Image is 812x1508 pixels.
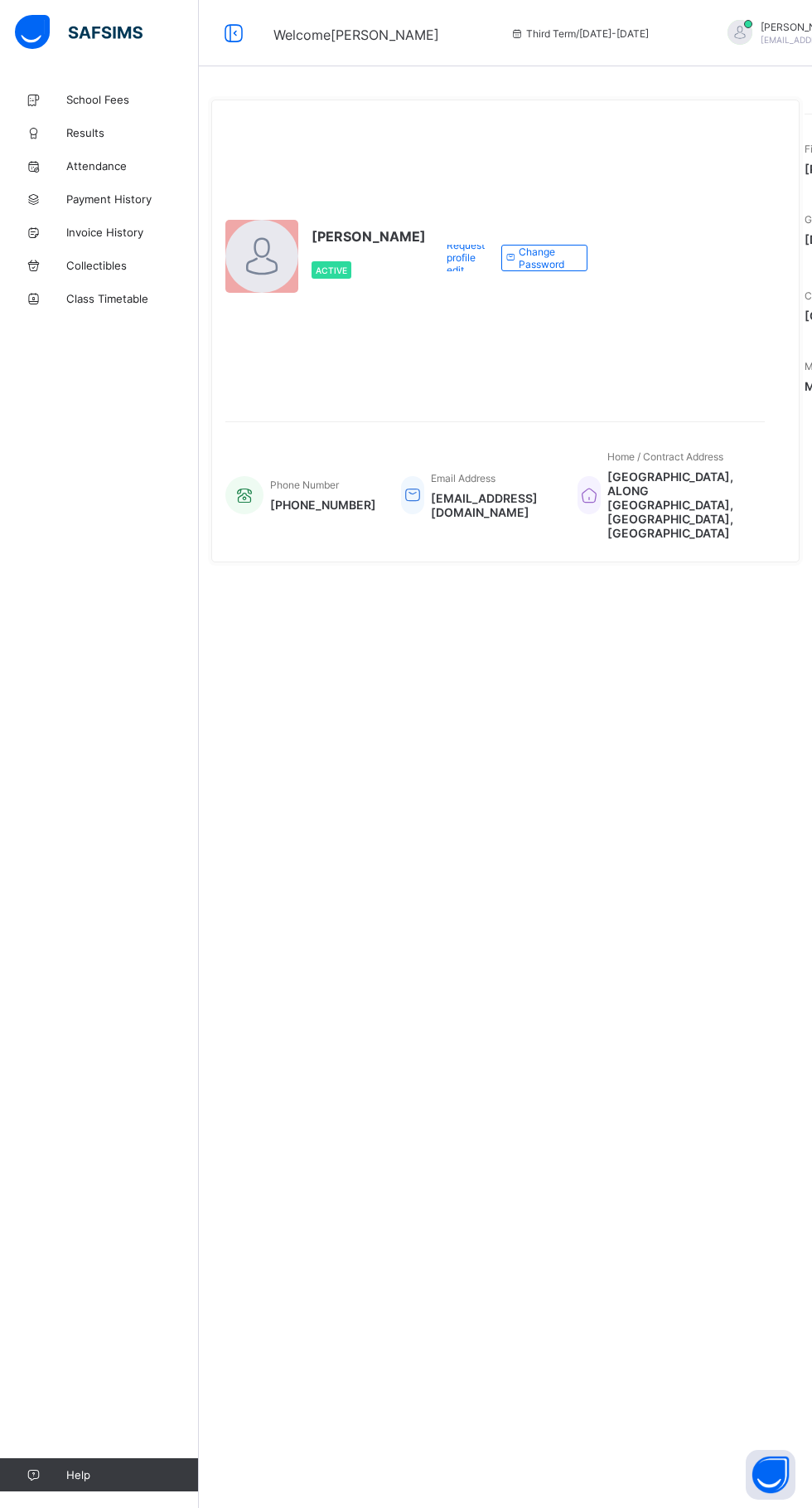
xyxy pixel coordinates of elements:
span: Results [66,126,199,139]
span: School Fees [66,93,199,106]
span: Change Password [519,246,573,270]
span: Class Timetable [66,292,199,305]
span: Email Address [431,472,495,484]
span: Payment History [66,192,199,206]
span: Help [66,1468,198,1481]
img: safsims [15,15,143,50]
span: Attendance [66,159,199,173]
span: Invoice History [66,226,199,239]
span: [PERSON_NAME] [312,228,426,245]
span: Collectibles [66,259,199,272]
span: [PHONE_NUMBER] [270,498,376,512]
span: Welcome [PERSON_NAME] [273,27,439,43]
span: Phone Number [270,479,339,491]
button: Open asap [746,1450,795,1500]
span: [GEOGRAPHIC_DATA], ALONG [GEOGRAPHIC_DATA], [GEOGRAPHIC_DATA], [GEOGRAPHIC_DATA] [607,469,748,540]
span: Active [316,265,347,275]
span: [EMAIL_ADDRESS][DOMAIN_NAME] [431,491,553,519]
span: Request profile edit [447,239,489,276]
span: Home / Contract Address [607,450,723,463]
span: session/term information [510,27,649,40]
